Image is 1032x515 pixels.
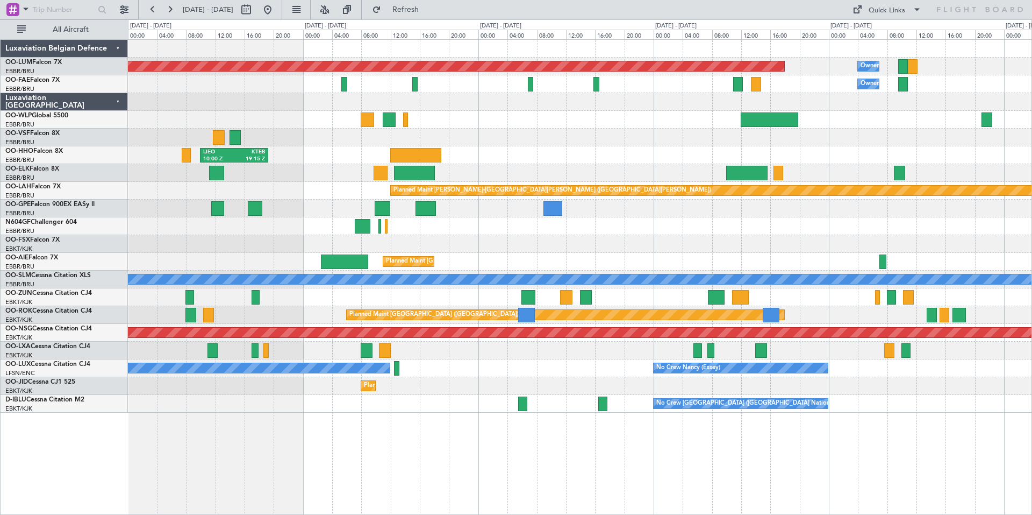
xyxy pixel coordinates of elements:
[5,272,91,279] a: OO-SLMCessna Citation XLS
[800,30,829,39] div: 20:00
[128,30,157,39] div: 00:00
[349,307,519,323] div: Planned Maint [GEOGRAPHIC_DATA] ([GEOGRAPHIC_DATA])
[5,280,34,288] a: EBBR/BRU
[234,149,265,156] div: KTEB
[5,130,60,137] a: OO-VSFFalcon 8X
[712,30,741,39] div: 08:00
[5,227,34,235] a: EBBR/BRU
[5,405,32,413] a: EBKT/KJK
[332,30,361,39] div: 04:00
[945,30,974,39] div: 16:00
[5,184,61,190] a: OO-LAHFalcon 7X
[5,245,32,253] a: EBKT/KJK
[5,379,75,385] a: OO-JIDCessna CJ1 525
[5,121,34,129] a: EBBR/BRU
[5,67,34,75] a: EBBR/BRU
[869,5,905,16] div: Quick Links
[216,30,245,39] div: 12:00
[203,149,234,156] div: LIEO
[449,30,478,39] div: 20:00
[975,30,1004,39] div: 20:00
[5,148,63,154] a: OO-HHOFalcon 8X
[5,77,60,83] a: OO-FAEFalcon 7X
[5,290,92,297] a: OO-ZUNCessna Citation CJ4
[234,156,265,163] div: 19:15 Z
[12,21,117,38] button: All Aircraft
[203,156,234,163] div: 10:00 Z
[770,30,799,39] div: 16:00
[33,2,95,18] input: Trip Number
[367,1,432,18] button: Refresh
[5,397,84,403] a: D-IBLUCessna Citation M2
[829,30,858,39] div: 00:00
[5,361,90,368] a: OO-LUXCessna Citation CJ4
[5,290,32,297] span: OO-ZUN
[478,30,507,39] div: 00:00
[5,201,95,208] a: OO-GPEFalcon 900EX EASy II
[916,30,945,39] div: 12:00
[5,112,68,119] a: OO-WLPGlobal 5500
[5,59,62,66] a: OO-LUMFalcon 7X
[5,326,92,332] a: OO-NSGCessna Citation CJ4
[5,166,59,172] a: OO-ELKFalcon 8X
[386,253,555,270] div: Planned Maint [GEOGRAPHIC_DATA] ([GEOGRAPHIC_DATA])
[5,361,31,368] span: OO-LUX
[5,298,32,306] a: EBKT/KJK
[5,219,31,225] span: N604GF
[566,30,595,39] div: 12:00
[5,308,92,314] a: OO-ROKCessna Citation CJ4
[5,59,32,66] span: OO-LUM
[274,30,303,39] div: 20:00
[861,76,934,92] div: Owner Melsbroek Air Base
[303,30,332,39] div: 00:00
[5,255,58,261] a: OO-AIEFalcon 7X
[5,379,28,385] span: OO-JID
[28,26,113,33] span: All Aircraft
[5,130,30,137] span: OO-VSF
[5,272,31,279] span: OO-SLM
[847,1,927,18] button: Quick Links
[5,112,32,119] span: OO-WLP
[5,237,30,243] span: OO-FSX
[383,6,428,13] span: Refresh
[157,30,186,39] div: 04:00
[5,209,34,217] a: EBBR/BRU
[5,156,34,164] a: EBBR/BRU
[5,148,33,154] span: OO-HHO
[5,343,90,350] a: OO-LXACessna Citation CJ4
[361,30,390,39] div: 08:00
[858,30,887,39] div: 04:00
[5,166,30,172] span: OO-ELK
[5,369,35,377] a: LFSN/ENC
[305,22,346,31] div: [DATE] - [DATE]
[655,22,697,31] div: [DATE] - [DATE]
[393,182,711,199] div: Planned Maint [PERSON_NAME]-[GEOGRAPHIC_DATA][PERSON_NAME] ([GEOGRAPHIC_DATA][PERSON_NAME])
[364,378,489,394] div: Planned Maint Kortrijk-[GEOGRAPHIC_DATA]
[5,201,31,208] span: OO-GPE
[5,334,32,342] a: EBKT/KJK
[887,30,916,39] div: 08:00
[245,30,274,39] div: 16:00
[5,219,77,225] a: N604GFChallenger 604
[5,184,31,190] span: OO-LAH
[5,326,32,332] span: OO-NSG
[625,30,654,39] div: 20:00
[5,387,32,395] a: EBKT/KJK
[5,308,32,314] span: OO-ROK
[183,5,233,15] span: [DATE] - [DATE]
[480,22,521,31] div: [DATE] - [DATE]
[5,255,28,261] span: OO-AIE
[5,316,32,324] a: EBKT/KJK
[5,263,34,271] a: EBBR/BRU
[830,22,872,31] div: [DATE] - [DATE]
[5,192,34,200] a: EBBR/BRU
[656,360,720,376] div: No Crew Nancy (Essey)
[5,237,60,243] a: OO-FSXFalcon 7X
[420,30,449,39] div: 16:00
[5,85,34,93] a: EBBR/BRU
[861,58,934,74] div: Owner Melsbroek Air Base
[5,351,32,359] a: EBKT/KJK
[391,30,420,39] div: 12:00
[507,30,536,39] div: 04:00
[5,138,34,146] a: EBBR/BRU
